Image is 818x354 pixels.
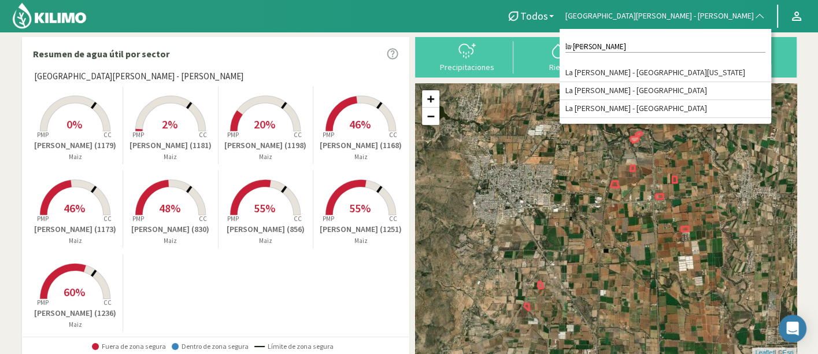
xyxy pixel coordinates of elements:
[37,215,49,223] tspan: PMP
[513,41,606,72] button: Riego
[104,298,112,307] tspan: CC
[104,131,112,139] tspan: CC
[520,10,548,22] span: Todos
[172,342,249,351] span: Dentro de zona segura
[123,223,218,235] p: [PERSON_NAME] (830)
[560,82,771,100] li: La [PERSON_NAME] - [GEOGRAPHIC_DATA]
[349,117,371,131] span: 46%
[227,131,239,139] tspan: PMP
[28,223,123,235] p: [PERSON_NAME] (1173)
[123,152,218,162] p: Maiz
[92,342,166,351] span: Fuera de zona segura
[313,139,409,152] p: [PERSON_NAME] (1168)
[560,100,771,118] li: La [PERSON_NAME] - [GEOGRAPHIC_DATA]
[560,3,771,29] button: [GEOGRAPHIC_DATA][PERSON_NAME] - [PERSON_NAME]
[390,131,398,139] tspan: CC
[132,215,144,223] tspan: PMP
[28,320,123,330] p: Maiz
[123,236,218,246] p: Maiz
[132,131,144,139] tspan: PMP
[123,139,218,152] p: [PERSON_NAME] (1181)
[104,215,112,223] tspan: CC
[323,215,334,223] tspan: PMP
[422,90,439,108] a: Zoom in
[779,315,806,342] div: Open Intercom Messenger
[34,70,243,83] span: [GEOGRAPHIC_DATA][PERSON_NAME] - [PERSON_NAME]
[294,215,302,223] tspan: CC
[66,117,82,131] span: 0%
[390,215,398,223] tspan: CC
[37,298,49,307] tspan: PMP
[64,201,85,215] span: 46%
[422,108,439,125] a: Zoom out
[199,215,207,223] tspan: CC
[12,2,87,30] img: Kilimo
[37,131,49,139] tspan: PMP
[28,139,123,152] p: [PERSON_NAME] (1179)
[424,63,510,71] div: Precipitaciones
[517,63,602,71] div: Riego
[565,10,754,22] span: [GEOGRAPHIC_DATA][PERSON_NAME] - [PERSON_NAME]
[323,131,334,139] tspan: PMP
[162,117,177,131] span: 2%
[313,223,409,235] p: [PERSON_NAME] (1251)
[313,236,409,246] p: Maiz
[199,131,207,139] tspan: CC
[28,236,123,246] p: Maiz
[421,41,513,72] button: Precipitaciones
[219,152,313,162] p: Maiz
[294,131,302,139] tspan: CC
[349,201,371,215] span: 55%
[159,201,180,215] span: 48%
[254,201,275,215] span: 55%
[313,152,409,162] p: Maiz
[28,152,123,162] p: Maiz
[254,117,275,131] span: 20%
[219,223,313,235] p: [PERSON_NAME] (856)
[560,64,771,82] li: La [PERSON_NAME] - [GEOGRAPHIC_DATA][US_STATE]
[219,236,313,246] p: Maiz
[219,139,313,152] p: [PERSON_NAME] (1198)
[254,342,334,351] span: Límite de zona segura
[64,285,85,299] span: 60%
[227,215,239,223] tspan: PMP
[33,47,169,61] p: Resumen de agua útil por sector
[28,307,123,319] p: [PERSON_NAME] (1236)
